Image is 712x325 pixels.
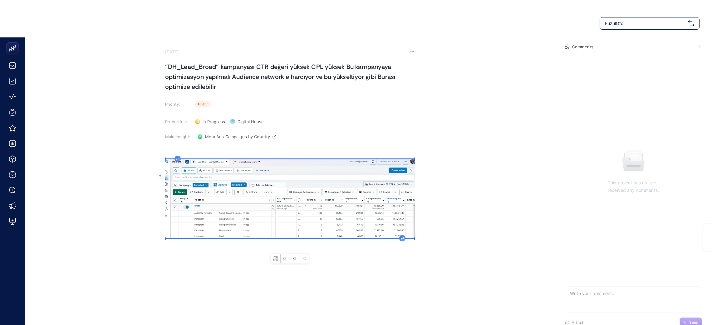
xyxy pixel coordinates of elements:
img: svg%3e [688,20,694,27]
h1: "DH_Lead_Broad" kampanyası CTR değeri yüksek CPL yüksek Bu kampanyaya optimizasyon yapılmalı Audi... [165,62,415,92]
span: Attach [572,320,585,325]
span: Digital House [238,119,264,124]
h3: Main insight: [165,134,191,139]
time: [DATE] [165,49,179,54]
span: Send [689,320,699,325]
span: Meta Ads Campaigns by Country [205,134,270,139]
div: Insert paragraph after block [399,235,405,241]
a: Meta Ads Campaigns by Country [195,132,279,142]
p: This project has not yet received any comments. [608,179,659,194]
div: Insert paragraph before block [174,156,181,162]
h3: Priority: [165,102,191,107]
span: FuzulOto [605,20,685,27]
h4: Comments [572,44,593,49]
img: 1757000240475-image.png [165,159,415,238]
div: Image toolbar [271,254,309,263]
span: In Progress [203,119,225,124]
h3: Properties: [165,119,191,124]
div: Rich Text Editor. Editing area: main [165,155,415,280]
